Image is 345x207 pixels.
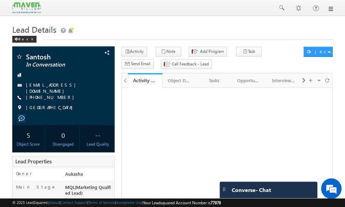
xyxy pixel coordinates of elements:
[12,35,40,41] a: Back
[26,61,88,68] span: In Conversation
[133,77,157,84] div: Activity History
[221,187,227,192] img: carter-drag
[121,47,147,57] button: Activity
[26,53,88,60] span: Santosh
[12,2,41,14] img: Custom Logo
[197,73,232,88] a: Tasks
[128,73,162,87] li: Activity History
[49,129,78,141] div: 0
[131,61,150,67] span: Send Email
[128,73,162,88] a: Activity History
[26,104,76,111] span: [GEOGRAPHIC_DATA]
[121,59,154,69] button: Send Email
[15,158,52,165] span: Lead Properties
[237,76,260,85] div: Opportunities
[63,184,114,199] div: MQL(Marketing Quaified Lead)
[172,61,209,67] span: Call Feedback - Lead
[161,59,212,69] button: Call Feedback - Lead
[14,129,43,141] div: 5
[189,47,227,57] button: Add Program
[304,47,333,57] button: Object Actions
[26,82,79,94] a: [EMAIL_ADDRESS][DOMAIN_NAME]
[16,171,32,177] label: Owner
[232,73,266,88] a: Opportunities
[88,200,115,205] a: Terms of Service
[84,129,113,141] div: --
[12,24,56,35] span: Lead Details
[49,141,78,147] div: Disengaged
[84,141,113,147] div: Lead Quality
[272,76,295,85] div: Interview Status
[26,94,77,101] span: [PHONE_NUMBER]
[162,73,197,88] a: Object Details
[14,141,43,147] div: Object Score
[49,200,59,205] a: About
[60,200,87,205] a: Contact Support
[203,76,226,85] div: Tasks
[65,171,83,177] span: Aukasha
[267,73,301,88] a: Interview Status
[16,184,56,190] label: Main Stage
[12,199,221,206] span: © 2025 LeadSquared | | | | |
[267,73,301,87] li: Interview Status
[211,200,221,205] span: 77978
[236,47,262,57] button: Task
[232,73,266,87] li: Opportunities
[116,200,142,205] a: Acceptable Use
[307,48,336,55] div: Object Actions
[168,76,191,85] div: Object Details
[232,187,271,193] span: Converse - Chat
[12,36,37,43] div: Back
[156,47,181,57] button: Note
[162,73,197,87] li: Lead Details
[143,200,221,205] span: Your Leadsquared Account Number is
[200,48,224,55] span: Add Program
